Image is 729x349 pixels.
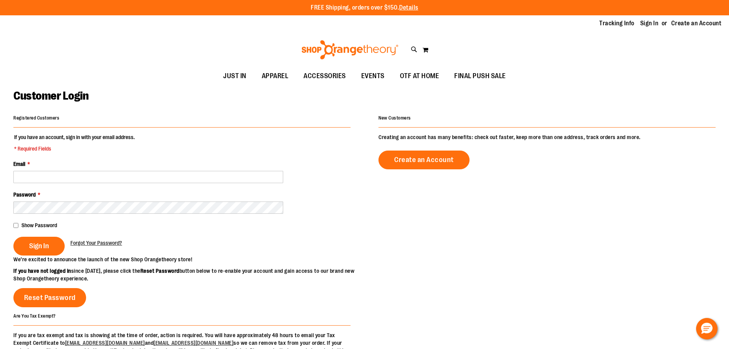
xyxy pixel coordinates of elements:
span: Reset Password [24,293,76,302]
a: Sign In [640,19,659,28]
span: OTF AT HOME [400,67,439,85]
a: APPAREL [254,67,296,85]
strong: Registered Customers [13,115,59,121]
span: JUST IN [223,67,246,85]
a: Reset Password [13,288,86,307]
a: OTF AT HOME [392,67,447,85]
p: since [DATE], please click the button below to re-enable your account and gain access to our bran... [13,267,365,282]
a: Forgot Your Password? [70,239,122,247]
legend: If you have an account, sign in with your email address. [13,133,135,152]
span: Password [13,192,36,198]
span: FINAL PUSH SALE [454,67,506,85]
span: Email [13,161,25,167]
a: ACCESSORIES [296,67,354,85]
p: Creating an account has many benefits: check out faster, keep more than one address, track orders... [378,133,716,141]
button: Hello, have a question? Let’s chat. [696,318,718,339]
span: APPAREL [262,67,289,85]
a: [EMAIL_ADDRESS][DOMAIN_NAME] [153,340,233,346]
span: Show Password [21,222,57,228]
a: Create an Account [378,151,470,169]
a: Create an Account [671,19,722,28]
p: We’re excited to announce the launch of the new Shop Orangetheory store! [13,256,365,263]
span: Forgot Your Password? [70,240,122,246]
span: Sign In [29,242,49,250]
a: Details [399,4,418,11]
img: Shop Orangetheory [300,40,400,59]
strong: If you have not logged in [13,268,71,274]
a: FINAL PUSH SALE [447,67,514,85]
button: Sign In [13,237,65,256]
strong: New Customers [378,115,411,121]
a: JUST IN [215,67,254,85]
span: * Required Fields [14,145,135,152]
a: Tracking Info [599,19,634,28]
strong: Are You Tax Exempt? [13,313,56,318]
span: EVENTS [361,67,385,85]
a: [EMAIL_ADDRESS][DOMAIN_NAME] [65,340,145,346]
span: Create an Account [394,156,454,164]
strong: Reset Password [140,268,179,274]
a: EVENTS [354,67,392,85]
span: Customer Login [13,89,88,102]
p: FREE Shipping, orders over $150. [311,3,418,12]
span: ACCESSORIES [303,67,346,85]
